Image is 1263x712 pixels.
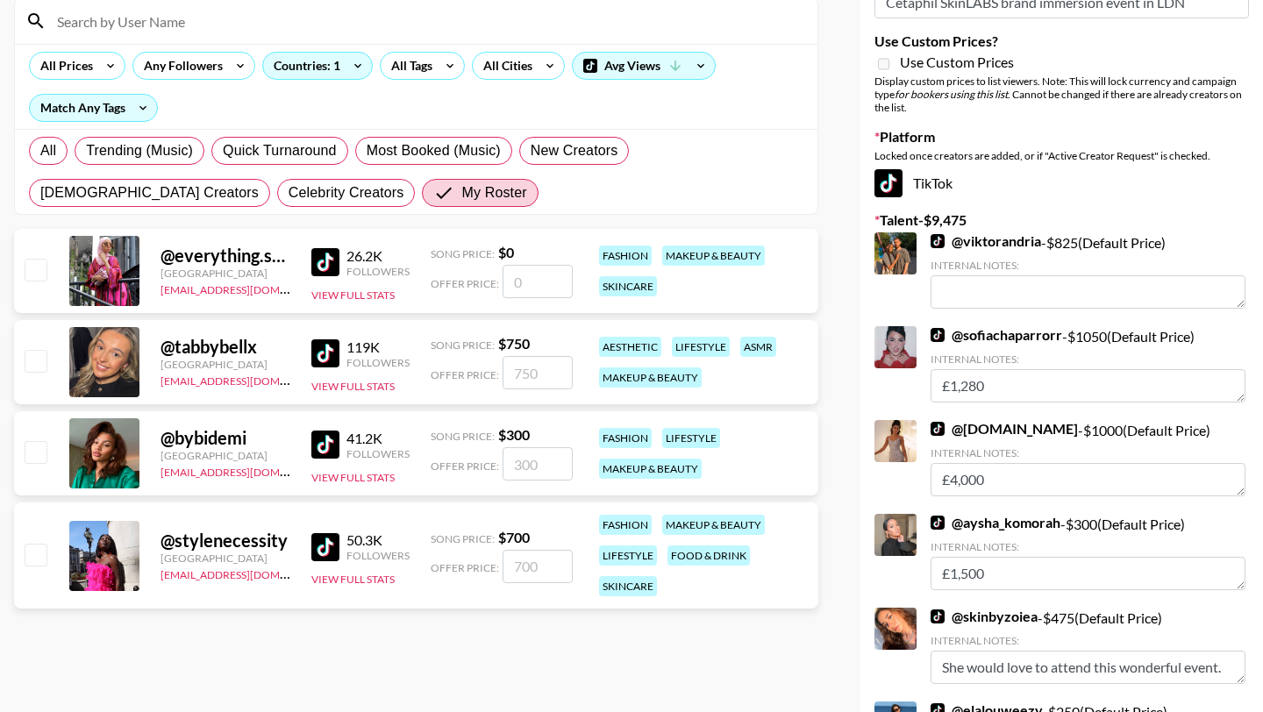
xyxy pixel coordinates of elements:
[46,7,807,35] input: Search by User Name
[931,514,1245,590] div: - $ 300 (Default Price)
[86,140,193,161] span: Trending (Music)
[161,427,290,449] div: @ bybidemi
[874,149,1249,162] div: Locked once creators are added, or if "Active Creator Request" is checked.
[931,514,1060,531] a: @aysha_komorah
[346,247,410,265] div: 26.2K
[667,545,750,566] div: food & drink
[931,651,1245,684] textarea: She would love to attend this wonderful event.
[431,277,499,290] span: Offer Price:
[599,545,657,566] div: lifestyle
[931,328,945,342] img: TikTok
[931,422,945,436] img: TikTok
[311,339,339,367] img: TikTok
[30,95,157,121] div: Match Any Tags
[367,140,501,161] span: Most Booked (Music)
[662,428,720,448] div: lifestyle
[931,326,1245,402] div: - $ 1050 (Default Price)
[599,428,652,448] div: fashion
[431,338,495,352] span: Song Price:
[161,530,290,552] div: @ stylenecessity
[531,140,618,161] span: New Creators
[161,371,337,388] a: [EMAIL_ADDRESS][DOMAIN_NAME]
[431,561,499,574] span: Offer Price:
[931,420,1245,496] div: - $ 1000 (Default Price)
[431,368,499,381] span: Offer Price:
[931,420,1078,438] a: @[DOMAIN_NAME]
[874,211,1249,229] label: Talent - $ 9,475
[740,337,776,357] div: asmr
[931,352,1245,366] div: Internal Notes:
[431,532,495,545] span: Song Price:
[311,471,395,484] button: View Full Stats
[900,53,1014,71] span: Use Custom Prices
[498,426,530,443] strong: $ 300
[263,53,372,79] div: Countries: 1
[311,431,339,459] img: TikTok
[161,449,290,462] div: [GEOGRAPHIC_DATA]
[311,533,339,561] img: TikTok
[931,232,1041,250] a: @viktorandria
[346,356,410,369] div: Followers
[431,430,495,443] span: Song Price:
[874,75,1249,114] div: Display custom prices to list viewers. Note: This will lock currency and campaign type . Cannot b...
[40,140,56,161] span: All
[874,169,903,197] img: TikTok
[874,169,1249,197] div: TikTok
[599,515,652,535] div: fashion
[931,516,945,530] img: TikTok
[931,540,1245,553] div: Internal Notes:
[931,259,1245,272] div: Internal Notes:
[133,53,226,79] div: Any Followers
[895,88,1008,101] em: for bookers using this list
[503,356,573,389] input: 750
[931,232,1245,309] div: - $ 825 (Default Price)
[346,447,410,460] div: Followers
[161,336,290,358] div: @ tabbybellx
[161,552,290,565] div: [GEOGRAPHIC_DATA]
[503,550,573,583] input: 700
[931,234,945,248] img: TikTok
[289,182,404,203] span: Celebrity Creators
[311,288,395,302] button: View Full Stats
[599,576,657,596] div: skincare
[503,447,573,481] input: 300
[931,463,1245,496] textarea: £4,000
[161,565,337,581] a: [EMAIL_ADDRESS][DOMAIN_NAME]
[311,573,395,586] button: View Full Stats
[599,246,652,266] div: fashion
[931,557,1245,590] textarea: £1,500
[498,244,514,260] strong: $ 0
[431,459,499,473] span: Offer Price:
[311,380,395,393] button: View Full Stats
[161,267,290,280] div: [GEOGRAPHIC_DATA]
[346,430,410,447] div: 41.2K
[461,182,526,203] span: My Roster
[161,245,290,267] div: @ everything.sumii
[573,53,715,79] div: Avg Views
[599,276,657,296] div: skincare
[30,53,96,79] div: All Prices
[931,369,1245,402] textarea: £1,280
[381,53,436,79] div: All Tags
[931,634,1245,647] div: Internal Notes:
[346,265,410,278] div: Followers
[431,247,495,260] span: Song Price:
[498,529,530,545] strong: $ 700
[931,608,1038,625] a: @skinbyzoiea
[311,248,339,276] img: TikTok
[931,446,1245,459] div: Internal Notes:
[662,246,765,266] div: makeup & beauty
[40,182,259,203] span: [DEMOGRAPHIC_DATA] Creators
[498,335,530,352] strong: $ 750
[473,53,536,79] div: All Cities
[346,531,410,549] div: 50.3K
[346,338,410,356] div: 119K
[672,337,730,357] div: lifestyle
[874,128,1249,146] label: Platform
[599,367,702,388] div: makeup & beauty
[161,280,337,296] a: [EMAIL_ADDRESS][DOMAIN_NAME]
[931,326,1062,344] a: @sofiachaparrorr
[503,265,573,298] input: 0
[161,358,290,371] div: [GEOGRAPHIC_DATA]
[931,608,1245,684] div: - $ 475 (Default Price)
